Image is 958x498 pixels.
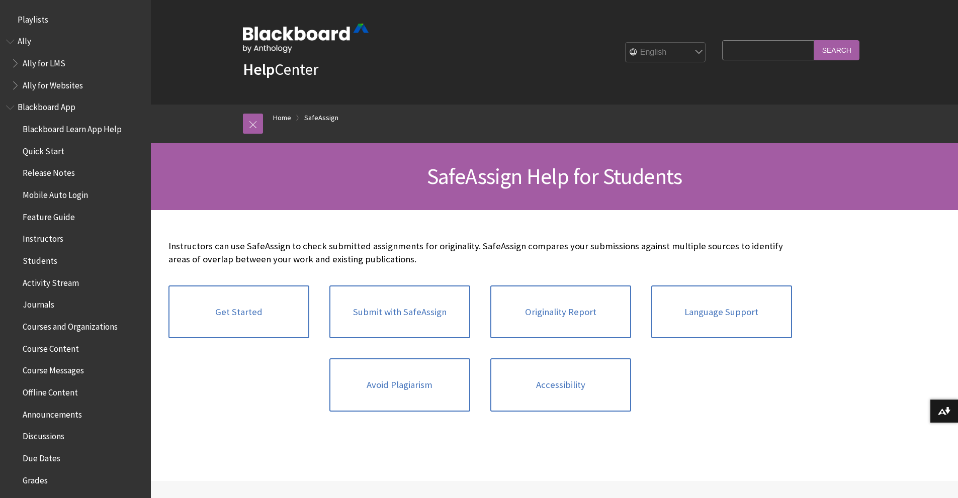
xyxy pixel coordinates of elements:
span: Courses and Organizations [23,318,118,332]
span: Blackboard App [18,99,75,113]
span: Announcements [23,406,82,420]
a: HelpCenter [243,59,318,79]
span: Ally for LMS [23,55,65,68]
a: Language Support [651,285,792,339]
span: Quick Start [23,143,64,156]
a: Home [273,112,291,124]
span: Feature Guide [23,209,75,222]
select: Site Language Selector [626,43,706,63]
span: Ally for Websites [23,77,83,90]
span: Course Content [23,340,79,354]
strong: Help [243,59,275,79]
span: Students [23,252,57,266]
span: Due Dates [23,450,60,463]
a: SafeAssign [304,112,338,124]
span: Grades [23,472,48,485]
span: Ally [18,33,31,47]
span: Course Messages [23,362,84,376]
a: Accessibility [490,358,631,412]
img: Blackboard by Anthology [243,24,369,53]
span: Activity Stream [23,274,79,288]
span: Offline Content [23,384,78,397]
a: Get Started [168,285,309,339]
a: Originality Report [490,285,631,339]
span: Blackboard Learn App Help [23,121,122,134]
p: Instructors can use SafeAssign to check submitted assignments for originality. SafeAssign compare... [168,240,792,266]
span: Discussions [23,428,64,441]
a: Submit with SafeAssign [329,285,470,339]
span: Journals [23,296,54,310]
span: Release Notes [23,165,75,178]
nav: Book outline for Anthology Ally Help [6,33,145,94]
a: Avoid Plagiarism [329,358,470,412]
nav: Book outline for Playlists [6,11,145,28]
span: Mobile Auto Login [23,186,88,200]
input: Search [814,40,859,60]
span: SafeAssign Help for Students [427,162,682,190]
span: Instructors [23,231,63,244]
span: Playlists [18,11,48,25]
